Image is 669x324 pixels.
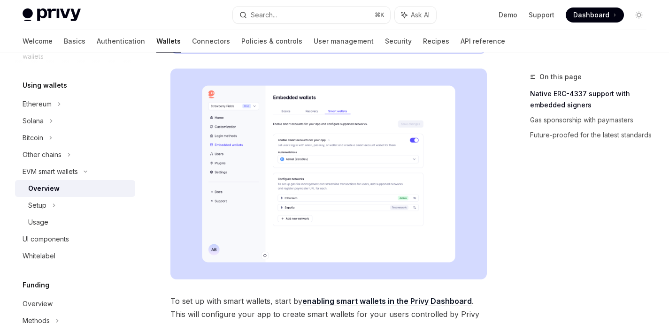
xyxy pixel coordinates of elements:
div: Usage [28,217,48,228]
a: Overview [15,295,135,312]
a: UI components [15,231,135,248]
a: Authentication [97,30,145,53]
a: Whitelabel [15,248,135,264]
a: User management [314,30,374,53]
a: Native ERC-4337 support with embedded signers [530,86,654,113]
span: Dashboard [573,10,609,20]
a: Future-proofed for the latest standards [530,128,654,143]
img: light logo [23,8,81,22]
div: Whitelabel [23,250,55,262]
a: Gas sponsorship with paymasters [530,113,654,128]
a: Recipes [423,30,449,53]
button: Search...⌘K [233,7,390,23]
div: Solana [23,115,44,127]
div: Overview [23,298,53,309]
a: Basics [64,30,85,53]
div: Setup [28,200,46,211]
span: Ask AI [411,10,430,20]
a: API reference [461,30,505,53]
img: Sample enable smart wallets [170,68,487,279]
div: Search... [251,9,277,21]
a: Welcome [23,30,53,53]
h5: Using wallets [23,80,67,91]
span: ⌘ K [375,11,384,19]
div: Bitcoin [23,132,43,143]
a: Demo [499,10,517,20]
a: Connectors [192,30,230,53]
div: UI components [23,234,69,245]
a: Overview [15,180,135,197]
span: On this page [539,71,582,83]
a: enabling smart wallets in the Privy Dashboard [302,296,472,306]
a: Dashboard [566,8,624,23]
div: Ethereum [23,98,52,110]
a: Policies & controls [241,30,302,53]
a: Support [529,10,554,20]
a: Security [385,30,412,53]
a: Wallets [156,30,181,53]
h5: Funding [23,279,49,291]
button: Toggle dark mode [631,8,646,23]
a: Usage [15,214,135,231]
div: Other chains [23,149,62,160]
button: Ask AI [395,7,436,23]
div: Overview [28,183,60,194]
div: EVM smart wallets [23,166,78,177]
